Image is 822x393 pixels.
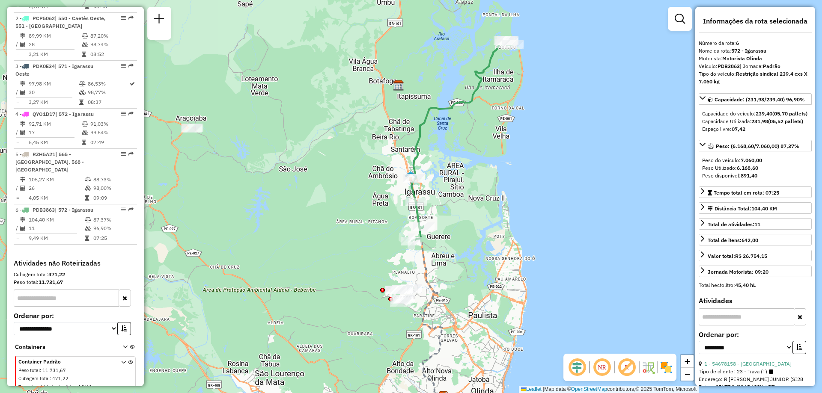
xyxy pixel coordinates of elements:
[699,250,812,261] a: Valor total:R$ 26.754,15
[699,281,812,289] div: Total hectolitro:
[15,88,20,97] td: /
[741,172,757,179] strong: 891,40
[18,384,76,390] span: Total de atividades/pedidos
[715,96,805,103] span: Capacidade: (231,98/239,40) 96,90%
[20,217,25,222] i: Distância Total
[20,90,25,95] i: Total de Atividades
[681,355,694,368] a: Zoom in
[754,221,760,228] strong: 11
[28,184,84,192] td: 26
[699,47,812,55] div: Nome da rota:
[685,369,690,379] span: −
[85,195,89,201] i: Tempo total em rota
[390,298,411,307] div: Atividade não roteirizada - CIARA BARBOSA DE AGU
[93,2,134,11] td: 08:46
[708,221,760,228] span: Total de atividades:
[82,52,86,57] i: Tempo total em rota
[708,268,768,276] div: Jornada Motorista: 09:20
[28,80,79,88] td: 97,98 KM
[121,207,126,212] em: Opções
[28,88,79,97] td: 30
[722,55,762,62] strong: Motorista Olinda
[699,153,812,183] div: Peso: (6.168,60/7.060,00) 87,37%
[392,285,413,294] div: Atividade não roteirizada - EMERSON FERNANDES FA
[28,32,81,40] td: 89,99 KM
[76,384,77,390] span: :
[85,177,91,182] i: % de utilização do peso
[33,111,55,117] span: QYO1D17
[735,253,767,259] strong: R$ 26.754,15
[14,259,137,267] h4: Atividades não Roteirizadas
[93,184,134,192] td: 98,00%
[20,33,25,38] i: Distância Total
[121,111,126,116] em: Opções
[390,286,411,294] div: Atividade não roteirizada - FELIX COMERCIO DE AL
[15,40,20,49] td: /
[15,111,94,117] span: 4 -
[15,98,20,106] td: =
[714,189,779,196] span: Tempo total em rota: 07:25
[117,322,131,335] button: Ordem crescente
[708,252,767,260] div: Valor total:
[699,71,807,85] strong: Restrição sindical 239.4 cxs X 7.060 kg
[48,271,65,278] strong: 471,22
[50,376,51,382] span: :
[15,184,20,192] td: /
[128,15,134,21] em: Rota exportada
[15,207,93,213] span: 6 -
[18,367,40,373] span: Peso total
[28,120,81,128] td: 92,71 KM
[699,383,812,391] div: Bairro: CENTRO (IGARASSU / PE)
[702,164,808,172] div: Peso Utilizado:
[39,279,63,285] strong: 11.731,67
[699,266,812,277] a: Jornada Motorista: 09:20
[79,81,86,86] i: % de utilização do peso
[751,118,768,124] strong: 231,98
[704,360,792,367] a: 1 - 54678158 - [GEOGRAPHIC_DATA]
[15,151,84,173] span: | 565 - [GEOGRAPHIC_DATA], 568 - [GEOGRAPHIC_DATA]
[718,63,740,69] strong: PDB3863
[20,186,25,191] i: Total de Atividades
[85,4,89,9] i: Tempo total em rota
[20,226,25,231] i: Total de Atividades
[741,157,762,163] strong: 7.060,00
[82,33,88,38] i: % de utilização do peso
[708,236,758,244] div: Total de itens:
[82,140,86,145] i: Tempo total em rota
[78,384,92,390] span: 18/40
[15,234,20,242] td: =
[130,81,135,86] i: Rota otimizada
[702,172,808,180] div: Peso disponível:
[763,63,780,69] strong: Padrão
[85,236,89,241] i: Tempo total em rota
[90,32,133,40] td: 87,20%
[699,106,812,136] div: Capacidade: (231,98/239,40) 96,90%
[42,367,66,373] span: 11.731,67
[716,143,799,149] span: Peso: (6.168,60/7.060,00) 87,37%
[699,70,812,86] div: Tipo do veículo:
[85,186,91,191] i: % de utilização da cubagem
[699,186,812,198] a: Tempo total em rota: 07:25
[128,151,134,157] em: Rota exportada
[93,216,134,224] td: 87,37%
[87,80,129,88] td: 86,53%
[571,386,608,392] a: OpenStreetMap
[708,205,777,213] div: Distância Total:
[685,356,690,366] span: +
[20,130,25,135] i: Total de Atividades
[659,360,673,374] img: Exibir/Ocultar setores
[772,110,807,117] strong: (05,70 pallets)
[641,360,655,374] img: Fluxo de ruas
[20,42,25,47] i: Total de Atividades
[768,118,803,124] strong: (05,52 pallets)
[15,50,20,59] td: =
[20,177,25,182] i: Distância Total
[15,15,106,29] span: | 550 - Caetés Oeste, 551 - [GEOGRAPHIC_DATA]
[592,357,612,378] span: Ocultar NR
[702,157,762,163] span: Peso do veículo:
[40,367,41,373] span: :
[543,386,544,392] span: |
[393,80,404,91] img: CDI Pernambuco
[15,343,112,352] span: Containers
[699,202,812,214] a: Distância Total:104,40 KM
